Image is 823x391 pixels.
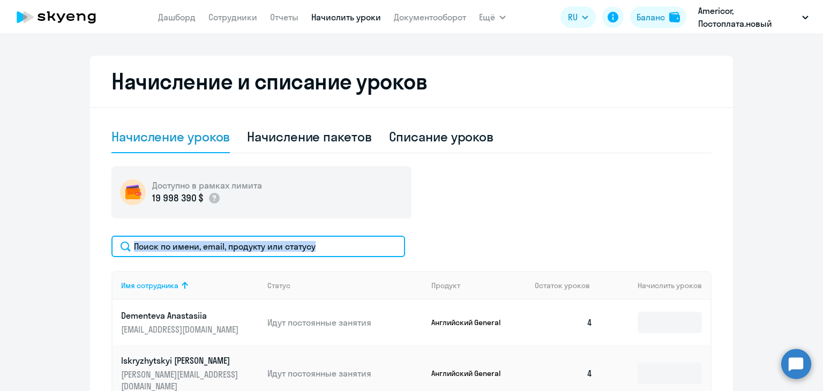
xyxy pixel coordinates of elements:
[535,281,601,290] div: Остаток уроков
[121,310,241,321] p: Dementeva Anastasiia
[535,281,590,290] span: Остаток уроков
[601,271,710,300] th: Начислить уроков
[267,281,290,290] div: Статус
[121,281,178,290] div: Имя сотрудника
[431,369,512,378] p: Английский General
[637,11,665,24] div: Баланс
[247,128,371,145] div: Начисление пакетов
[311,12,381,22] a: Начислить уроки
[479,11,495,24] span: Ещё
[152,179,262,191] h5: Доступно в рамках лимита
[669,12,680,22] img: balance
[479,6,506,28] button: Ещё
[698,4,798,30] p: Americor, Постоплата.новый
[158,12,196,22] a: Дашборд
[693,4,814,30] button: Americor, Постоплата.новый
[121,281,259,290] div: Имя сотрудника
[121,355,241,366] p: Iskryzhytskyi [PERSON_NAME]
[111,236,405,257] input: Поиск по имени, email, продукту или статусу
[630,6,686,28] button: Балансbalance
[120,179,146,205] img: wallet-circle.png
[267,317,423,328] p: Идут постоянные занятия
[394,12,466,22] a: Документооборот
[431,318,512,327] p: Английский General
[267,367,423,379] p: Идут постоянные занятия
[526,300,601,345] td: 4
[121,310,259,335] a: Dementeva Anastasiia[EMAIL_ADDRESS][DOMAIN_NAME]
[431,281,527,290] div: Продукт
[270,12,298,22] a: Отчеты
[389,128,494,145] div: Списание уроков
[111,128,230,145] div: Начисление уроков
[208,12,257,22] a: Сотрудники
[431,281,460,290] div: Продукт
[121,324,241,335] p: [EMAIL_ADDRESS][DOMAIN_NAME]
[568,11,578,24] span: RU
[560,6,596,28] button: RU
[111,69,712,94] h2: Начисление и списание уроков
[267,281,423,290] div: Статус
[152,191,204,205] p: 19 998 390 $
